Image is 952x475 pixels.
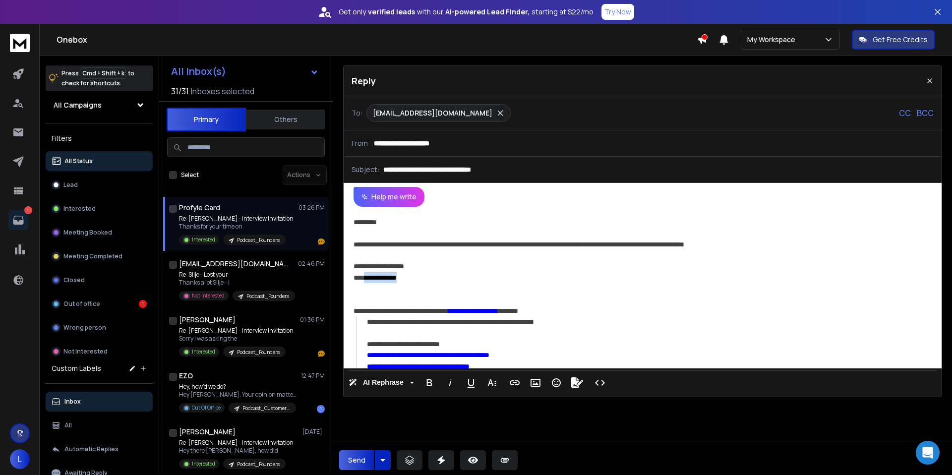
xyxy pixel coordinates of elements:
h1: Profyle Card [179,203,220,213]
h1: Onebox [57,34,697,46]
p: Hey there [PERSON_NAME], how did [179,447,294,455]
p: Hey, how'd we do? [179,383,298,391]
p: Get only with our starting at $22/mo [339,7,594,17]
p: All Status [64,157,93,165]
p: Automatic Replies [64,445,119,453]
p: Inbox [64,398,81,406]
p: Subject: [352,165,379,175]
button: Code View [591,373,609,393]
button: Try Now [601,4,634,20]
label: Select [181,171,199,179]
p: Podcast_Founders [237,349,280,356]
button: Out of office1 [46,294,153,314]
p: Re: Silje - Lost your [179,271,295,279]
p: My Workspace [747,35,799,45]
p: Hey [PERSON_NAME], Your opinion matters [179,391,298,399]
p: [EMAIL_ADDRESS][DOMAIN_NAME] [373,108,492,118]
h3: Filters [46,131,153,145]
div: 1 [317,405,325,413]
button: Primary [167,108,246,131]
div: 1 [139,300,147,308]
strong: verified leads [368,7,415,17]
p: From: [352,138,370,148]
p: Thanks for your time on [179,223,294,231]
p: Podcast_Founders [237,461,280,468]
button: Emoticons [547,373,566,393]
button: Underline (⌘U) [462,373,480,393]
button: Insert Image (⌘P) [526,373,545,393]
button: Meeting Booked [46,223,153,242]
button: Wrong person [46,318,153,338]
button: All Status [46,151,153,171]
strong: AI-powered Lead Finder, [445,7,530,17]
button: Not Interested [46,342,153,361]
p: 03:26 PM [298,204,325,212]
p: 12:47 PM [301,372,325,380]
span: Cmd + Shift + k [81,67,126,79]
p: Re: [PERSON_NAME] - Interview invitation [179,215,294,223]
p: Interested [63,205,96,213]
button: Inbox [46,392,153,412]
p: Get Free Credits [873,35,928,45]
button: More Text [482,373,501,393]
p: Thanks a lot Silje - I [179,279,295,287]
div: Open Intercom Messenger [916,441,940,465]
p: Sorry I was asking the [179,335,294,343]
button: L [10,449,30,469]
p: All [64,421,72,429]
p: Re: [PERSON_NAME] - Interview invitation [179,439,294,447]
h1: [PERSON_NAME] [179,315,236,325]
p: Press to check for shortcuts. [61,68,134,88]
p: Lead [63,181,78,189]
p: Meeting Completed [63,252,122,260]
a: 1 [8,210,28,230]
p: Interested [192,460,215,468]
h3: Custom Labels [52,363,101,373]
button: AI Rephrase [347,373,416,393]
button: Meeting Completed [46,246,153,266]
p: Out of office [63,300,100,308]
p: To: [352,108,362,118]
p: Podcast_Founders [246,293,289,300]
p: Try Now [604,7,631,17]
h1: All Campaigns [54,100,102,110]
p: Not Interested [192,292,225,299]
p: Interested [192,236,215,243]
p: [DATE] [302,428,325,436]
p: Interested [192,348,215,356]
p: Podcast_Founders [237,237,280,244]
h1: [PERSON_NAME] [179,427,236,437]
h1: EZO [179,371,193,381]
p: 01:36 PM [300,316,325,324]
button: Send [339,450,374,470]
p: Not Interested [63,348,108,356]
button: Bold (⌘B) [420,373,439,393]
h1: [EMAIL_ADDRESS][DOMAIN_NAME] [179,259,288,269]
p: CC [899,107,911,119]
h3: Inboxes selected [191,85,254,97]
p: Out Of Office [192,404,221,412]
span: 31 / 31 [171,85,189,97]
button: All Campaigns [46,95,153,115]
button: Lead [46,175,153,195]
p: Re: [PERSON_NAME] - Interview invitation [179,327,294,335]
button: Italic (⌘I) [441,373,460,393]
button: Signature [568,373,587,393]
button: All [46,416,153,435]
button: Closed [46,270,153,290]
p: BCC [917,107,934,119]
button: All Inbox(s) [163,61,327,81]
button: Get Free Credits [852,30,935,50]
p: Wrong person [63,324,106,332]
button: Automatic Replies [46,439,153,459]
span: AI Rephrase [361,378,406,387]
button: Interested [46,199,153,219]
p: 1 [24,206,32,214]
button: Insert Link (⌘K) [505,373,524,393]
p: 02:46 PM [298,260,325,268]
p: Podcast_CustomerSuccess [242,405,290,412]
p: Closed [63,276,85,284]
p: Meeting Booked [63,229,112,237]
